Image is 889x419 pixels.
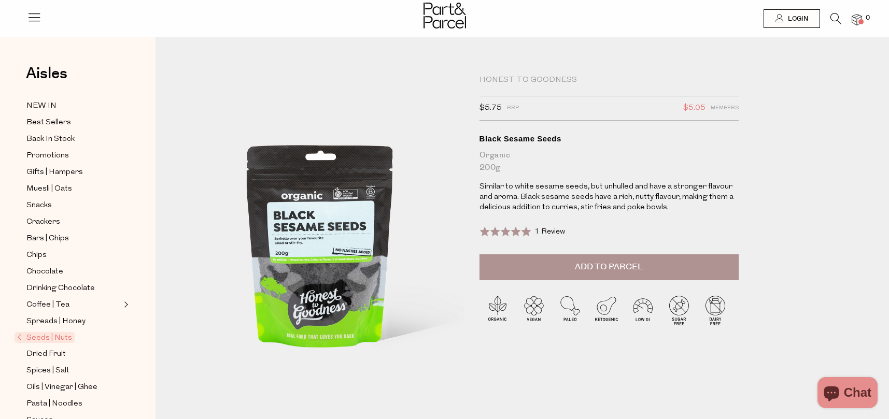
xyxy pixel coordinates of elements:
span: Snacks [26,199,52,212]
span: Best Sellers [26,117,71,129]
a: Muesli | Oats [26,182,121,195]
a: Gifts | Hampers [26,166,121,179]
a: Pasta | Noodles [26,397,121,410]
span: Chips [26,249,47,262]
div: Black Sesame Seeds [479,134,739,144]
a: Snacks [26,199,121,212]
button: Expand/Collapse Coffee | Tea [121,298,129,311]
a: 0 [852,14,862,25]
a: Drinking Chocolate [26,282,121,295]
img: P_P-ICONS-Live_Bec_V11_Sugar_Free.svg [661,292,697,328]
img: P_P-ICONS-Live_Bec_V11_Vegan.svg [516,292,552,328]
span: RRP [507,102,519,115]
div: Honest to Goodness [479,75,739,85]
span: Spreads | Honey [26,315,86,328]
span: Bars | Chips [26,233,69,245]
inbox-online-store-chat: Shopify online store chat [814,377,881,411]
span: Muesli | Oats [26,183,72,195]
span: Crackers [26,216,60,228]
span: Promotions [26,150,69,162]
span: 0 [863,13,872,23]
a: Back In Stock [26,133,121,146]
img: P_P-ICONS-Live_Bec_V11_Dairy_Free.svg [697,292,733,328]
img: Black Sesame Seeds [187,79,464,395]
a: Spreads | Honey [26,315,121,328]
span: Pasta | Noodles [26,398,82,410]
span: Gifts | Hampers [26,166,83,179]
span: Aisles [26,62,67,85]
a: Aisles [26,66,67,92]
a: NEW IN [26,99,121,112]
a: Chips [26,249,121,262]
img: P_P-ICONS-Live_Bec_V11_Organic.svg [479,292,516,328]
span: $5.75 [479,102,502,115]
a: Oils | Vinegar | Ghee [26,381,121,394]
span: Add to Parcel [575,261,643,273]
span: Chocolate [26,266,63,278]
span: Spices | Salt [26,365,69,377]
div: Organic 200g [479,149,739,174]
span: $5.05 [683,102,705,115]
span: Login [785,15,808,23]
span: Oils | Vinegar | Ghee [26,381,97,394]
p: Similar to white sesame seeds, but unhulled and have a stronger flavour and aroma. Black sesame s... [479,182,739,213]
a: Promotions [26,149,121,162]
span: Coffee | Tea [26,299,69,311]
span: Back In Stock [26,133,75,146]
span: Drinking Chocolate [26,282,95,295]
span: Seeds | Nuts [15,332,75,343]
a: Best Sellers [26,116,121,129]
a: Seeds | Nuts [17,331,121,344]
img: P_P-ICONS-Live_Bec_V11_Low_Gi.svg [625,292,661,328]
a: Dried Fruit [26,348,121,360]
span: Dried Fruit [26,348,66,360]
img: P_P-ICONS-Live_Bec_V11_Ketogenic.svg [588,292,625,328]
a: Login [764,9,820,28]
a: Chocolate [26,265,121,278]
span: Members [711,102,739,115]
img: Part&Parcel [424,3,466,28]
span: NEW IN [26,100,57,112]
a: Spices | Salt [26,364,121,377]
a: Crackers [26,215,121,228]
button: Add to Parcel [479,254,739,280]
a: Bars | Chips [26,232,121,245]
span: 1 Review [534,228,565,236]
a: Coffee | Tea [26,298,121,311]
img: P_P-ICONS-Live_Bec_V11_Paleo.svg [552,292,588,328]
